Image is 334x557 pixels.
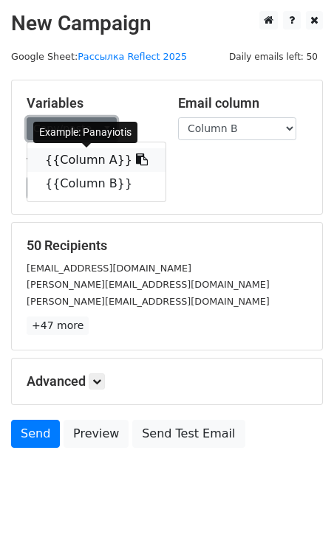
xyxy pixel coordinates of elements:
iframe: Chat Widget [260,486,334,557]
h2: New Campaign [11,11,323,36]
h5: 50 Recipients [27,238,307,254]
h5: Advanced [27,373,307,390]
a: Preview [64,420,129,448]
a: {{Column A}} [27,148,166,172]
a: +47 more [27,316,89,335]
div: Example: Panayiotis [33,122,137,143]
h5: Email column [178,95,307,111]
small: Google Sheet: [11,51,187,62]
h5: Variables [27,95,156,111]
small: [PERSON_NAME][EMAIL_ADDRESS][DOMAIN_NAME] [27,279,270,290]
a: Daily emails left: 50 [224,51,323,62]
span: Daily emails left: 50 [224,49,323,65]
a: {{Column B}} [27,172,166,196]
a: Copy/paste... [27,117,117,140]
a: Рассылка Reflect 2025 [78,51,187,62]
a: Send Test Email [132,420,245,448]
small: [EMAIL_ADDRESS][DOMAIN_NAME] [27,263,191,274]
small: [PERSON_NAME][EMAIL_ADDRESS][DOMAIN_NAME] [27,296,270,307]
a: Send [11,420,60,448]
